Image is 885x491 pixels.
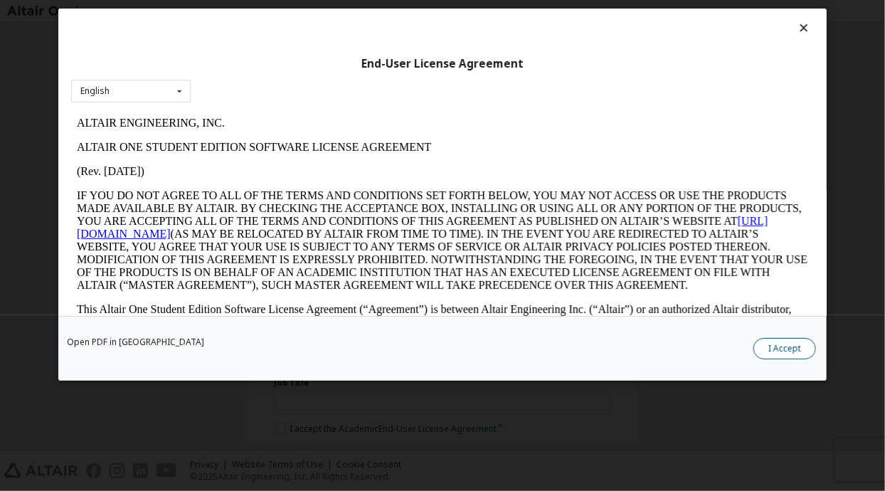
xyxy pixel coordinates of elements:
button: I Accept [753,338,816,359]
p: (Rev. [DATE]) [6,54,737,67]
p: ALTAIR ENGINEERING, INC. [6,6,737,19]
div: End-User License Agreement [71,57,814,71]
p: This Altair One Student Edition Software License Agreement (“Agreement”) is between Altair Engine... [6,192,737,243]
p: ALTAIR ONE STUDENT EDITION SOFTWARE LICENSE AGREEMENT [6,30,737,43]
a: Open PDF in [GEOGRAPHIC_DATA] [67,338,204,347]
div: English [80,87,110,95]
p: IF YOU DO NOT AGREE TO ALL OF THE TERMS AND CONDITIONS SET FORTH BELOW, YOU MAY NOT ACCESS OR USE... [6,78,737,181]
a: [URL][DOMAIN_NAME] [6,104,697,129]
